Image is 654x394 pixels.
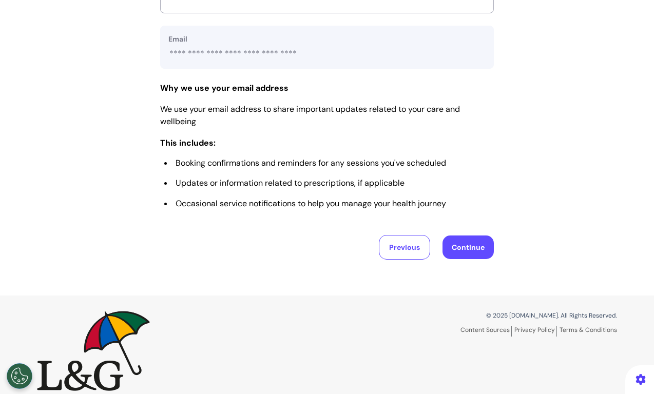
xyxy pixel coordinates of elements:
li: Updates or information related to prescriptions, if applicable [164,178,494,188]
p: We use your email address to share important updates related to your care and wellbeing [160,103,494,128]
img: Spectrum.Life logo [37,311,150,391]
li: Booking confirmations and reminders for any sessions you've scheduled [164,158,494,168]
p: © 2025 [DOMAIN_NAME]. All Rights Reserved. [335,311,617,320]
button: Previous [379,235,430,260]
a: Privacy Policy [514,326,557,337]
a: Terms & Conditions [560,326,617,334]
a: Content Sources [460,326,512,337]
button: Open Preferences [7,363,32,389]
h3: Why we use your email address [160,83,494,93]
button: Continue [443,235,494,259]
label: Email [168,34,486,45]
h3: This includes: [160,138,494,208]
li: Occasional service notifications to help you manage your health journey [164,199,494,208]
